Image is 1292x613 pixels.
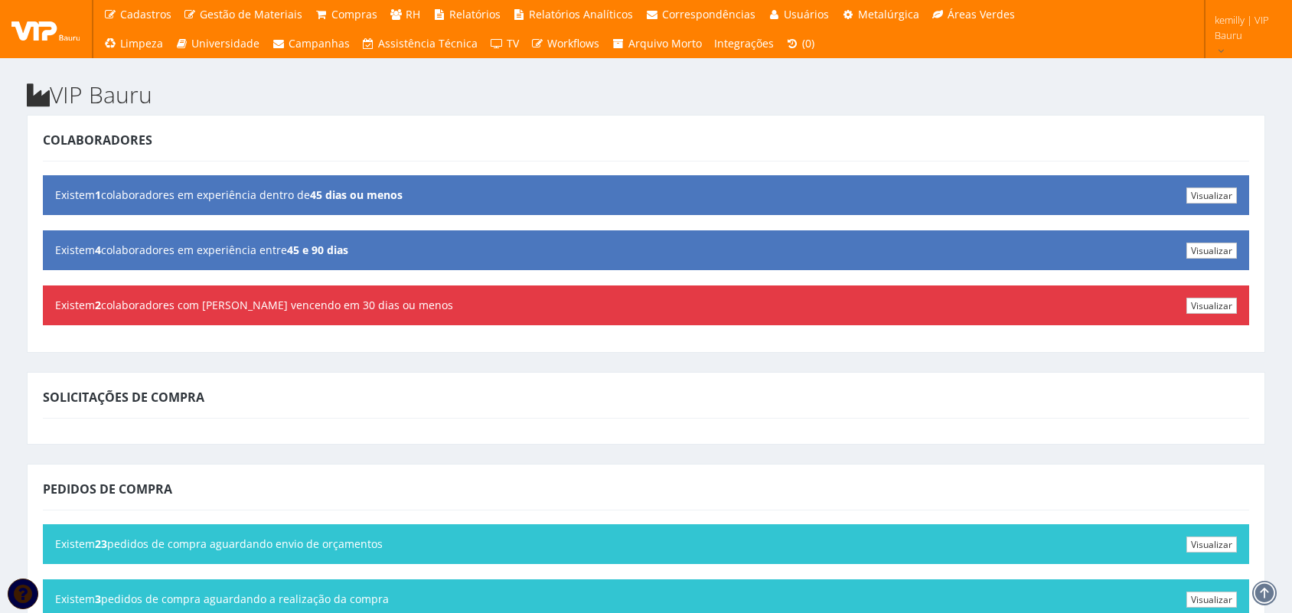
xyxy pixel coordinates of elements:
a: Limpeza [97,29,169,58]
b: 1 [95,187,101,202]
img: logo [11,18,80,41]
h2: VIP Bauru [27,82,1265,107]
span: Limpeza [120,36,163,51]
span: Áreas Verdes [948,7,1015,21]
span: Metalúrgica [858,7,919,21]
span: Campanhas [289,36,350,51]
a: TV [484,29,525,58]
a: Universidade [169,29,266,58]
a: Assistência Técnica [356,29,484,58]
a: Campanhas [266,29,356,58]
b: 2 [95,298,101,312]
span: Compras [331,7,377,21]
a: Visualizar [1186,592,1237,608]
a: Visualizar [1186,243,1237,259]
a: Visualizar [1186,298,1237,314]
span: Assistência Técnica [378,36,478,51]
b: 45 e 90 dias [287,243,348,257]
span: RH [406,7,420,21]
span: Relatórios Analíticos [529,7,633,21]
b: 45 dias ou menos [310,187,403,202]
div: Existem pedidos de compra aguardando envio de orçamentos [43,524,1249,564]
a: Visualizar [1186,536,1237,553]
span: Colaboradores [43,132,152,148]
a: Integrações [708,29,780,58]
span: Workflows [547,36,599,51]
span: Correspondências [662,7,755,21]
a: Visualizar [1186,187,1237,204]
div: Existem colaboradores em experiência entre [43,230,1249,270]
a: Workflows [525,29,606,58]
span: Arquivo Morto [628,36,702,51]
a: (0) [780,29,821,58]
b: 3 [95,592,101,606]
span: Universidade [191,36,259,51]
span: Cadastros [120,7,171,21]
span: Solicitações de Compra [43,389,204,406]
span: Gestão de Materiais [200,7,302,21]
a: Arquivo Morto [605,29,708,58]
span: Usuários [784,7,829,21]
span: Pedidos de Compra [43,481,172,497]
b: 4 [95,243,101,257]
span: TV [507,36,519,51]
div: Existem colaboradores com [PERSON_NAME] vencendo em 30 dias ou menos [43,285,1249,325]
div: Existem colaboradores em experiência dentro de [43,175,1249,215]
span: kemilly | VIP Bauru [1215,12,1272,43]
span: Relatórios [449,7,501,21]
span: (0) [802,36,814,51]
span: Integrações [714,36,774,51]
b: 23 [95,536,107,551]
